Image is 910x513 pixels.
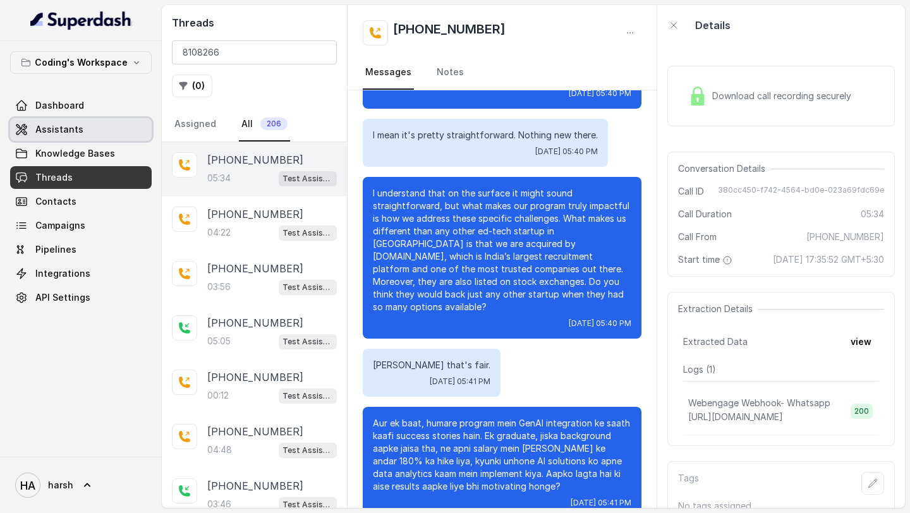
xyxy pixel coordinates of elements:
[207,207,303,222] p: [PHONE_NUMBER]
[35,195,76,208] span: Contacts
[10,51,152,74] button: Coding's Workspace
[260,118,288,130] span: 206
[35,291,90,304] span: API Settings
[282,444,333,457] p: Test Assistant- 2
[373,129,598,142] p: I mean it's pretty straightforward. Nothing new there.
[207,498,231,510] p: 03:46
[282,281,333,294] p: Test Assistant- 2
[207,370,303,385] p: [PHONE_NUMBER]
[683,363,879,376] p: Logs ( 1 )
[678,253,735,266] span: Start time
[434,56,466,90] a: Notes
[282,390,333,402] p: Test Assistant- 2
[35,171,73,184] span: Threads
[678,231,717,243] span: Call From
[363,56,641,90] nav: Tabs
[773,253,884,266] span: [DATE] 17:35:52 GMT+5:30
[535,147,598,157] span: [DATE] 05:40 PM
[35,243,76,256] span: Pipelines
[239,107,290,142] a: All206
[172,15,337,30] h2: Threads
[207,172,231,184] p: 05:34
[683,335,748,348] span: Extracted Data
[10,262,152,285] a: Integrations
[10,166,152,189] a: Threads
[282,335,333,348] p: Test Assistant- 2
[30,10,132,30] img: light.svg
[688,397,830,409] p: Webengage Webhook- Whatsapp
[35,123,83,136] span: Assistants
[35,147,115,160] span: Knowledge Bases
[678,472,699,495] p: Tags
[35,99,84,112] span: Dashboard
[207,281,231,293] p: 03:56
[678,208,732,220] span: Call Duration
[393,20,506,45] h2: [PHONE_NUMBER]
[35,267,90,280] span: Integrations
[695,18,731,33] p: Details
[10,118,152,141] a: Assistants
[10,190,152,213] a: Contacts
[678,162,770,175] span: Conversation Details
[678,500,884,512] p: No tags assigned
[207,226,231,239] p: 04:22
[282,498,333,511] p: Test Assistant- 2
[172,107,337,142] nav: Tabs
[373,359,490,371] p: [PERSON_NAME] that's fair.
[20,479,35,492] text: HA
[207,335,231,347] p: 05:05
[678,303,758,315] span: Extraction Details
[806,231,884,243] span: [PHONE_NUMBER]
[207,389,229,402] p: 00:12
[172,75,212,97] button: (0)
[373,417,631,493] p: Aur ek baat, humare program mein GenAI integration ke saath kaafi success stories hain. Ek gradua...
[10,94,152,117] a: Dashboard
[48,479,73,492] span: harsh
[207,315,303,330] p: [PHONE_NUMBER]
[569,88,631,99] span: [DATE] 05:40 PM
[207,152,303,167] p: [PHONE_NUMBER]
[207,424,303,439] p: [PHONE_NUMBER]
[172,40,337,64] input: Search by Call ID or Phone Number
[688,411,783,422] span: [URL][DOMAIN_NAME]
[363,56,414,90] a: Messages
[861,208,884,220] span: 05:34
[207,444,232,456] p: 04:48
[282,172,333,185] p: Test Assistant- 2
[718,185,884,198] span: 380cc450-f742-4564-bd0e-023a69fdc69e
[282,227,333,239] p: Test Assistant- 2
[688,87,707,106] img: Lock Icon
[571,498,631,508] span: [DATE] 05:41 PM
[373,187,631,313] p: I understand that on the surface it might sound straightforward, but what makes our program truly...
[569,318,631,329] span: [DATE] 05:40 PM
[430,377,490,387] span: [DATE] 05:41 PM
[10,142,152,165] a: Knowledge Bases
[172,107,219,142] a: Assigned
[851,404,873,419] span: 200
[207,261,303,276] p: [PHONE_NUMBER]
[678,185,704,198] span: Call ID
[10,214,152,237] a: Campaigns
[35,219,85,232] span: Campaigns
[843,330,879,353] button: view
[10,238,152,261] a: Pipelines
[35,55,128,70] p: Coding's Workspace
[207,478,303,493] p: [PHONE_NUMBER]
[10,468,152,503] a: harsh
[10,286,152,309] a: API Settings
[712,90,856,102] span: Download call recording securely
